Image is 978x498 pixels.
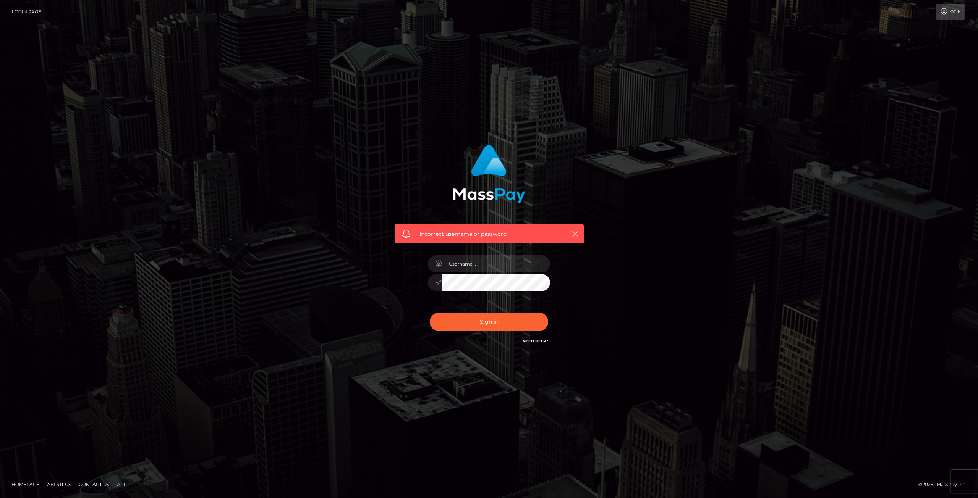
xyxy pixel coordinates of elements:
[8,479,42,490] a: Homepage
[114,479,128,490] a: API
[453,145,525,203] img: MassPay Login
[918,480,972,489] div: © 2025 , MassPay Inc.
[523,338,548,343] a: Need Help?
[442,255,550,272] input: Username...
[12,4,41,20] a: Login Page
[936,4,965,20] a: Login
[430,313,548,331] button: Sign in
[44,479,74,490] a: About Us
[76,479,112,490] a: Contact Us
[419,230,559,238] span: Incorrect username or password.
